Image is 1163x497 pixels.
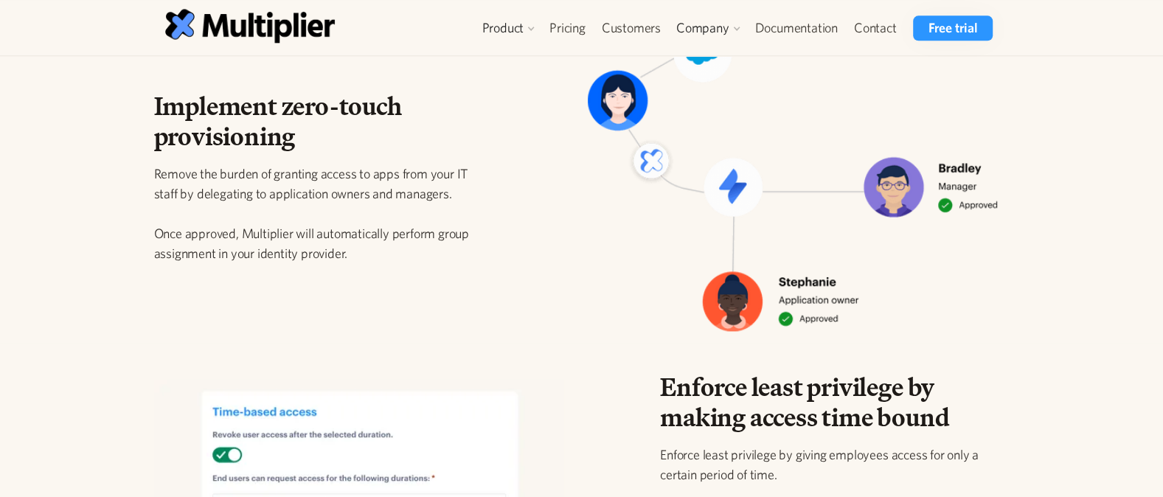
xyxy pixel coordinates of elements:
div: Product [482,19,524,37]
a: Free trial [913,15,992,41]
div: Product [474,15,541,41]
div: Company [676,19,729,37]
div: Company [669,15,747,41]
a: Contact [846,15,905,41]
a: Pricing [541,15,594,41]
h2: Implement zero-touch provisioning [154,91,492,152]
p: Remove the burden of granting access to apps from your IT staff by delegating to application owne... [154,164,492,263]
a: Customers [594,15,669,41]
a: Documentation [746,15,845,41]
h2: Enforce least privilege by making access time bound [660,372,998,433]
